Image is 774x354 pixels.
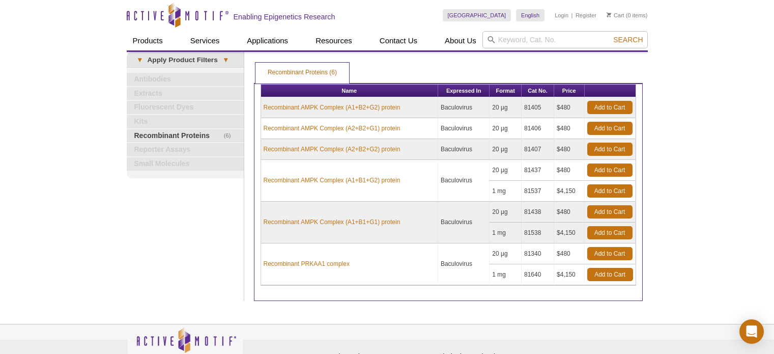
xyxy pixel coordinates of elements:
[522,118,554,139] td: 81406
[607,12,624,19] a: Cart
[264,259,350,268] a: Recombinant PRKAA1 complex
[438,202,490,243] td: Baculovirus
[607,9,648,21] li: (0 items)
[490,223,522,243] td: 1 mg
[554,85,584,97] th: Price
[739,319,764,344] div: Open Intercom Messenger
[127,157,244,171] a: Small Molecules
[309,31,358,50] a: Resources
[438,85,490,97] th: Expressed In
[241,31,294,50] a: Applications
[554,181,584,202] td: $4,150
[490,160,522,181] td: 20 µg
[224,129,237,143] span: (6)
[490,202,522,223] td: 20 µg
[490,118,522,139] td: 20 µg
[132,56,148,65] span: ▾
[438,97,490,118] td: Baculovirus
[490,97,522,118] td: 20 µg
[576,12,596,19] a: Register
[522,85,554,97] th: Cat No.
[438,160,490,202] td: Baculovirus
[490,139,522,160] td: 20 µg
[587,268,633,281] a: Add to Cart
[522,139,554,160] td: 81407
[234,12,335,21] h2: Enabling Epigenetics Research
[587,184,633,198] a: Add to Cart
[127,101,244,114] a: Fluorescent Dyes
[522,181,554,202] td: 81537
[587,247,633,260] a: Add to Cart
[127,31,169,50] a: Products
[127,129,244,143] a: (6)Recombinant Proteins
[127,115,244,128] a: Kits
[374,31,423,50] a: Contact Us
[571,9,573,21] li: |
[255,63,349,83] a: Recombinant Proteins (6)
[522,160,554,181] td: 81437
[554,243,584,264] td: $480
[127,143,244,156] a: Reporter Assays
[554,139,584,160] td: $480
[522,223,554,243] td: 81538
[587,164,633,177] a: Add to Cart
[127,87,244,100] a: Extracts
[613,36,643,44] span: Search
[438,118,490,139] td: Baculovirus
[490,181,522,202] td: 1 mg
[554,118,584,139] td: $480
[522,97,554,118] td: 81405
[218,56,234,65] span: ▾
[516,9,544,21] a: English
[127,73,244,86] a: Antibodies
[264,103,400,112] a: Recombinant AMPK Complex (A1+B2+G2) protein
[554,223,584,243] td: $4,150
[587,205,633,219] a: Add to Cart
[587,226,633,239] a: Add to Cart
[554,202,584,223] td: $480
[264,217,400,227] a: Recombinant AMPK Complex (A1+B1+G1) protein
[554,97,584,118] td: $480
[522,202,554,223] td: 81438
[587,143,633,156] a: Add to Cart
[610,35,646,44] button: Search
[264,145,400,154] a: Recombinant AMPK Complex (A2+B2+G2) protein
[554,264,584,285] td: $4,150
[184,31,226,50] a: Services
[490,85,522,97] th: Format
[438,139,490,160] td: Baculovirus
[555,12,568,19] a: Login
[587,122,633,135] a: Add to Cart
[264,124,400,133] a: Recombinant AMPK Complex (A2+B2+G1) protein
[127,52,244,68] a: ▾Apply Product Filters▾
[482,31,648,48] input: Keyword, Cat. No.
[439,31,482,50] a: About Us
[587,101,633,114] a: Add to Cart
[490,264,522,285] td: 1 mg
[607,12,611,17] img: Your Cart
[438,243,490,285] td: Baculovirus
[264,176,400,185] a: Recombinant AMPK Complex (A1+B1+G2) protein
[554,160,584,181] td: $480
[443,9,511,21] a: [GEOGRAPHIC_DATA]
[522,243,554,264] td: 81340
[261,85,438,97] th: Name
[490,243,522,264] td: 20 µg
[522,264,554,285] td: 81640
